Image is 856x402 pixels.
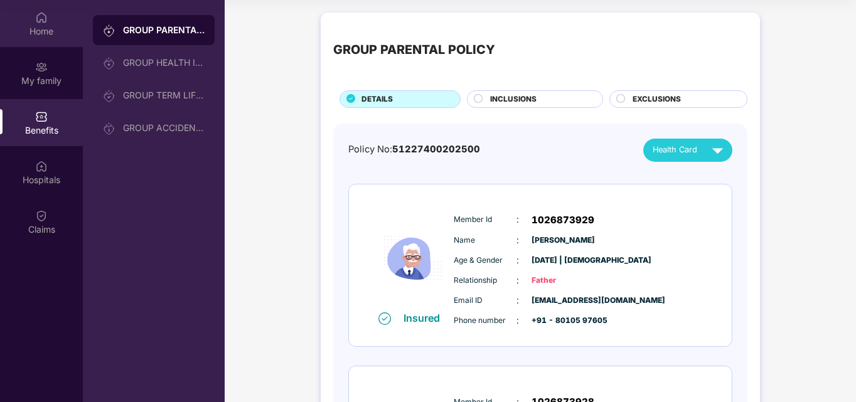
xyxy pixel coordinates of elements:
[454,295,516,307] span: Email ID
[532,213,594,228] span: 1026873929
[532,255,594,267] span: [DATE] | [DEMOGRAPHIC_DATA]
[103,57,115,70] img: svg+xml;base64,PHN2ZyB3aWR0aD0iMjAiIGhlaWdodD0iMjAiIHZpZXdCb3g9IjAgMCAyMCAyMCIgZmlsbD0ibm9uZSIgeG...
[633,93,681,105] span: EXCLUSIONS
[707,139,729,161] img: svg+xml;base64,PHN2ZyB4bWxucz0iaHR0cDovL3d3dy53My5vcmcvMjAwMC9zdmciIHZpZXdCb3g9IjAgMCAyNCAyNCIgd2...
[643,139,732,162] button: Health Card
[490,93,537,105] span: INCLUSIONS
[35,209,48,222] img: svg+xml;base64,PHN2ZyBpZD0iQ2xhaW0iIHhtbG5zPSJodHRwOi8vd3d3LnczLm9yZy8yMDAwL3N2ZyIgd2lkdGg9IjIwIi...
[516,213,519,226] span: :
[532,315,594,327] span: +91 - 80105 97605
[454,214,516,226] span: Member Id
[35,11,48,24] img: svg+xml;base64,PHN2ZyBpZD0iSG9tZSIgeG1sbnM9Imh0dHA6Ly93d3cudzMub3JnLzIwMDAvc3ZnIiB3aWR0aD0iMjAiIG...
[454,315,516,327] span: Phone number
[103,24,115,37] img: svg+xml;base64,PHN2ZyB3aWR0aD0iMjAiIGhlaWdodD0iMjAiIHZpZXdCb3g9IjAgMCAyMCAyMCIgZmlsbD0ibm9uZSIgeG...
[653,144,697,156] span: Health Card
[123,90,205,100] div: GROUP TERM LIFE INSURANCE
[35,160,48,172] img: svg+xml;base64,PHN2ZyBpZD0iSG9zcGl0YWxzIiB4bWxucz0iaHR0cDovL3d3dy53My5vcmcvMjAwMC9zdmciIHdpZHRoPS...
[516,253,519,267] span: :
[454,275,516,287] span: Relationship
[532,295,594,307] span: [EMAIL_ADDRESS][DOMAIN_NAME]
[516,273,519,287] span: :
[361,93,393,105] span: DETAILS
[103,122,115,135] img: svg+xml;base64,PHN2ZyB3aWR0aD0iMjAiIGhlaWdodD0iMjAiIHZpZXdCb3g9IjAgMCAyMCAyMCIgZmlsbD0ibm9uZSIgeG...
[35,110,48,123] img: svg+xml;base64,PHN2ZyBpZD0iQmVuZWZpdHMiIHhtbG5zPSJodHRwOi8vd3d3LnczLm9yZy8yMDAwL3N2ZyIgd2lkdGg9Ij...
[532,275,594,287] span: Father
[404,312,447,324] div: Insured
[35,61,48,73] img: svg+xml;base64,PHN2ZyB3aWR0aD0iMjAiIGhlaWdodD0iMjAiIHZpZXdCb3g9IjAgMCAyMCAyMCIgZmlsbD0ibm9uZSIgeG...
[532,235,594,246] span: [PERSON_NAME]
[123,58,205,68] div: GROUP HEALTH INSURANCE
[454,255,516,267] span: Age & Gender
[516,294,519,307] span: :
[378,312,391,325] img: svg+xml;base64,PHN2ZyB4bWxucz0iaHR0cDovL3d3dy53My5vcmcvMjAwMC9zdmciIHdpZHRoPSIxNiIgaGVpZ2h0PSIxNi...
[348,142,480,157] div: Policy No:
[392,144,480,155] span: 51227400202500
[516,233,519,247] span: :
[123,123,205,133] div: GROUP ACCIDENTAL INSURANCE
[103,90,115,102] img: svg+xml;base64,PHN2ZyB3aWR0aD0iMjAiIGhlaWdodD0iMjAiIHZpZXdCb3g9IjAgMCAyMCAyMCIgZmlsbD0ibm9uZSIgeG...
[516,314,519,327] span: :
[123,24,205,36] div: GROUP PARENTAL POLICY
[333,40,495,60] div: GROUP PARENTAL POLICY
[375,205,451,311] img: icon
[454,235,516,246] span: Name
